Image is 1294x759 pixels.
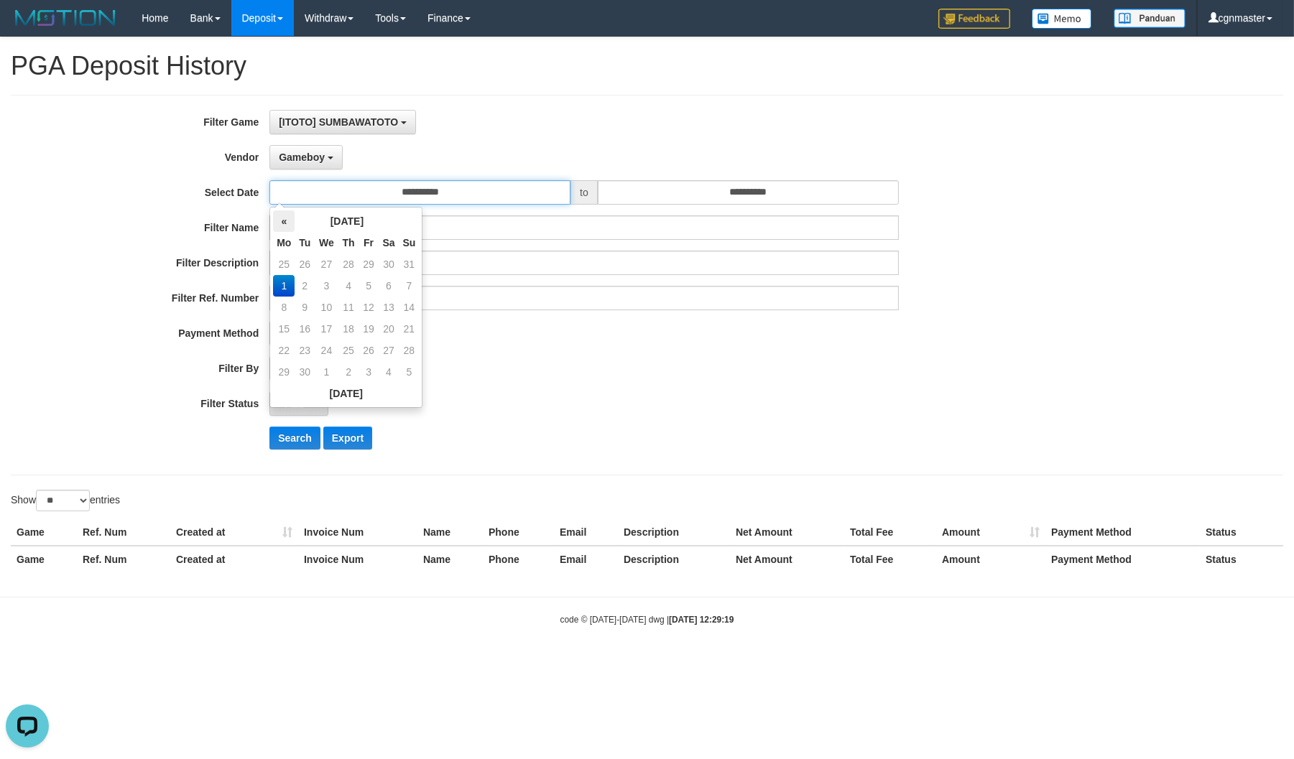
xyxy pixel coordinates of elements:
[1045,519,1200,546] th: Payment Method
[359,253,379,275] td: 29
[273,275,295,297] td: 1
[315,340,338,361] td: 24
[273,383,419,404] th: [DATE]
[269,110,416,134] button: [ITOTO] SUMBAWATOTO
[1045,546,1200,572] th: Payment Method
[295,275,315,297] td: 2
[273,232,295,253] th: Mo
[338,318,359,340] td: 18
[618,519,730,546] th: Description
[399,318,419,340] td: 21
[399,275,419,297] td: 7
[483,519,554,546] th: Phone
[359,232,379,253] th: Fr
[36,490,90,511] select: Showentries
[338,232,359,253] th: Th
[938,9,1010,29] img: Feedback.jpg
[295,297,315,318] td: 9
[295,253,315,275] td: 26
[844,546,936,572] th: Total Fee
[273,297,295,318] td: 8
[11,52,1283,80] h1: PGA Deposit History
[273,340,295,361] td: 22
[315,232,338,253] th: We
[730,546,844,572] th: Net Amount
[338,340,359,361] td: 25
[730,519,844,546] th: Net Amount
[315,253,338,275] td: 27
[399,253,419,275] td: 31
[295,318,315,340] td: 16
[6,6,49,49] button: Open LiveChat chat widget
[315,361,338,383] td: 1
[273,361,295,383] td: 29
[295,361,315,383] td: 30
[560,615,734,625] small: code © [DATE]-[DATE] dwg |
[279,398,310,409] span: - ALL -
[1114,9,1186,28] img: panduan.png
[554,519,618,546] th: Email
[359,275,379,297] td: 5
[359,297,379,318] td: 12
[279,152,325,163] span: Gameboy
[359,318,379,340] td: 19
[379,297,399,318] td: 13
[1200,546,1283,572] th: Status
[936,519,1045,546] th: Amount
[1032,9,1092,29] img: Button%20Memo.svg
[554,546,618,572] th: Email
[379,275,399,297] td: 6
[295,340,315,361] td: 23
[273,210,295,232] th: «
[77,546,170,572] th: Ref. Num
[338,297,359,318] td: 11
[669,615,734,625] strong: [DATE] 12:29:19
[273,318,295,340] td: 15
[170,546,298,572] th: Created at
[298,546,417,572] th: Invoice Num
[298,519,417,546] th: Invoice Num
[379,361,399,383] td: 4
[315,275,338,297] td: 3
[379,232,399,253] th: Sa
[379,318,399,340] td: 20
[936,546,1045,572] th: Amount
[11,519,77,546] th: Game
[1200,519,1283,546] th: Status
[399,340,419,361] td: 28
[11,490,120,511] label: Show entries
[483,546,554,572] th: Phone
[338,253,359,275] td: 28
[338,275,359,297] td: 4
[399,297,419,318] td: 14
[295,232,315,253] th: Tu
[359,340,379,361] td: 26
[379,340,399,361] td: 27
[11,7,120,29] img: MOTION_logo.png
[170,519,298,546] th: Created at
[323,427,372,450] button: Export
[399,361,419,383] td: 5
[77,519,170,546] th: Ref. Num
[269,427,320,450] button: Search
[618,546,730,572] th: Description
[417,546,483,572] th: Name
[273,253,295,275] td: 25
[279,116,398,128] span: [ITOTO] SUMBAWATOTO
[269,145,343,169] button: Gameboy
[417,519,483,546] th: Name
[315,318,338,340] td: 17
[844,519,936,546] th: Total Fee
[295,210,399,232] th: [DATE]
[315,297,338,318] td: 10
[11,546,77,572] th: Game
[379,253,399,275] td: 30
[570,180,598,205] span: to
[359,361,379,383] td: 3
[338,361,359,383] td: 2
[399,232,419,253] th: Su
